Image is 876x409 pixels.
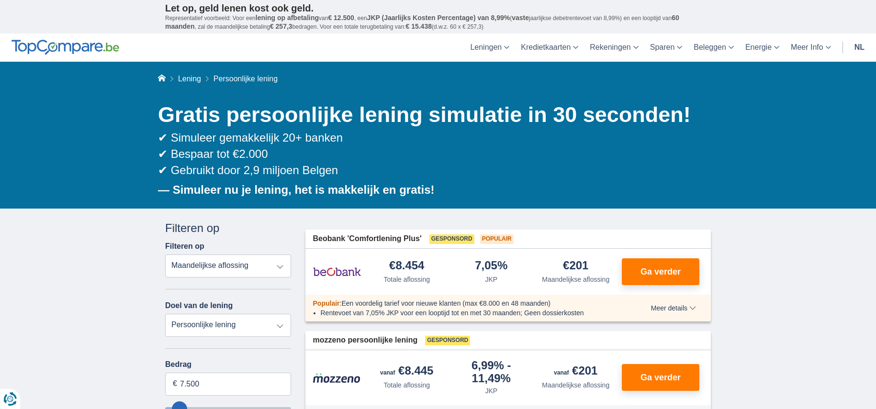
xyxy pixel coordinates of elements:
p: Let op, geld lenen kost ook geld. [165,2,711,14]
span: lening op afbetaling [256,14,319,22]
img: product.pl.alt Mozzeno [313,373,361,383]
a: Meer Info [785,33,837,62]
span: JKP (Jaarlijks Kosten Percentage) van 8,99% [367,14,510,22]
div: Totale aflossing [383,275,430,284]
span: Persoonlijke lening [213,75,278,83]
span: Meer details [651,305,696,311]
div: : [305,298,624,308]
a: Home [158,75,166,83]
a: Energie [740,33,785,62]
a: nl [849,33,870,62]
div: Maandelijkse aflossing [542,380,609,390]
span: Populair [313,299,340,307]
div: €201 [563,260,588,273]
a: Rekeningen [584,33,644,62]
span: 60 maanden [165,14,679,30]
span: Beobank 'Comfortlening Plus' [313,233,422,244]
button: Ga verder [622,258,699,285]
button: Meer details [644,304,703,312]
p: Representatief voorbeeld: Voor een van , een ( jaarlijkse debetrentevoet van 8,99%) en een loopti... [165,14,711,31]
div: 7,05% [475,260,507,273]
a: Kredietkaarten [515,33,584,62]
div: JKP [485,275,497,284]
img: TopCompare [11,40,119,55]
span: Gesponsord [429,234,474,244]
span: vaste [512,14,529,22]
a: Lening [178,75,201,83]
div: Maandelijkse aflossing [542,275,609,284]
div: €8.445 [380,365,433,378]
div: ✔ Simuleer gemakkelijk 20+ banken ✔ Bespaar tot €2.000 ✔ Gebruikt door 2,9 miljoen Belgen [158,130,711,179]
a: Leningen [464,33,515,62]
div: Totale aflossing [383,380,430,390]
span: Ga verder [640,267,681,276]
span: Ga verder [640,373,681,382]
div: €201 [554,365,597,378]
span: € 15.438 [405,22,432,30]
div: €8.454 [389,260,424,273]
div: 6,99% [453,360,530,384]
span: € 257,3 [270,22,292,30]
button: Ga verder [622,364,699,391]
span: Populair [480,234,514,244]
div: JKP [485,386,497,396]
div: Filteren op [165,220,291,236]
li: Rentevoet van 7,05% JKP voor een looptijd tot en met 30 maanden; Geen dossierkosten [321,308,616,318]
span: mozzeno persoonlijke lening [313,335,418,346]
span: Een voordelig tarief voor nieuwe klanten (max €8.000 en 48 maanden) [341,299,550,307]
span: € 12.500 [328,14,354,22]
a: Beleggen [688,33,740,62]
label: Bedrag [165,360,291,369]
b: — Simuleer nu je lening, het is makkelijk en gratis! [158,183,435,196]
h1: Gratis persoonlijke lening simulatie in 30 seconden! [158,100,711,130]
img: product.pl.alt Beobank [313,260,361,284]
label: Doel van de lening [165,301,233,310]
a: Sparen [644,33,688,62]
span: € [173,378,177,389]
label: Filteren op [165,242,204,251]
span: Gesponsord [425,336,470,345]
